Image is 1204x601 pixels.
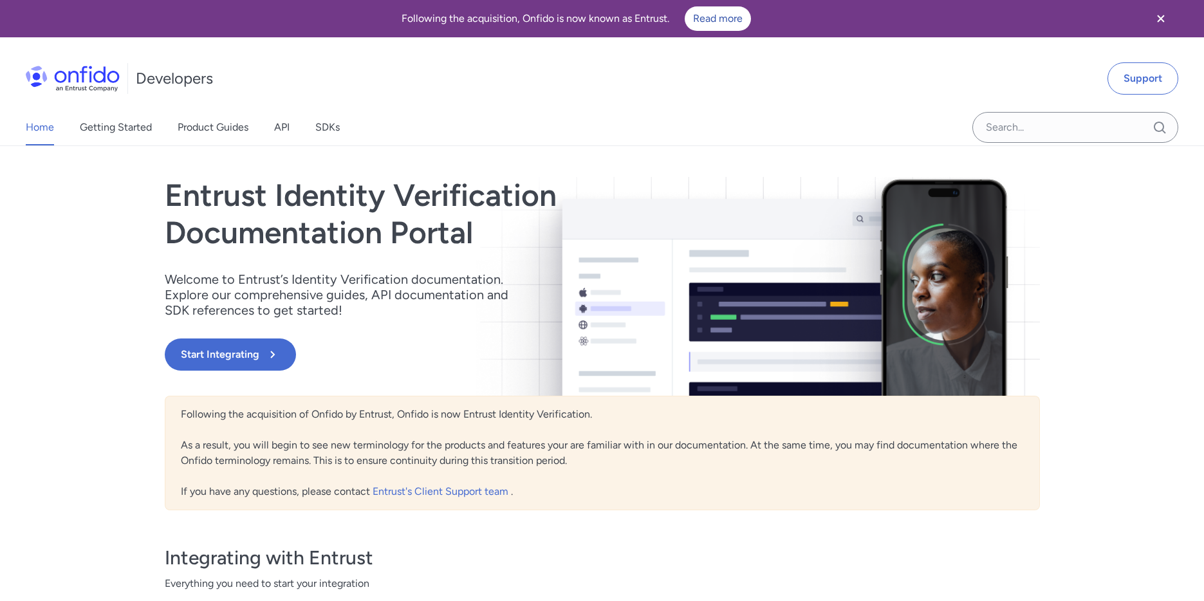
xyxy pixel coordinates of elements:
h1: Entrust Identity Verification Documentation Portal [165,177,777,251]
a: API [274,109,290,145]
p: Welcome to Entrust’s Identity Verification documentation. Explore our comprehensive guides, API d... [165,272,525,318]
div: Following the acquisition, Onfido is now known as Entrust. [15,6,1137,31]
a: Home [26,109,54,145]
a: Getting Started [80,109,152,145]
img: Onfido Logo [26,66,120,91]
a: SDKs [315,109,340,145]
h3: Integrating with Entrust [165,545,1040,571]
button: Close banner [1137,3,1185,35]
a: Support [1107,62,1178,95]
a: Start Integrating [165,338,777,371]
div: Following the acquisition of Onfido by Entrust, Onfido is now Entrust Identity Verification. As a... [165,396,1040,510]
h1: Developers [136,68,213,89]
button: Start Integrating [165,338,296,371]
svg: Close banner [1153,11,1169,26]
a: Read more [685,6,751,31]
a: Entrust's Client Support team [373,485,511,497]
span: Everything you need to start your integration [165,576,1040,591]
input: Onfido search input field [972,112,1178,143]
a: Product Guides [178,109,248,145]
